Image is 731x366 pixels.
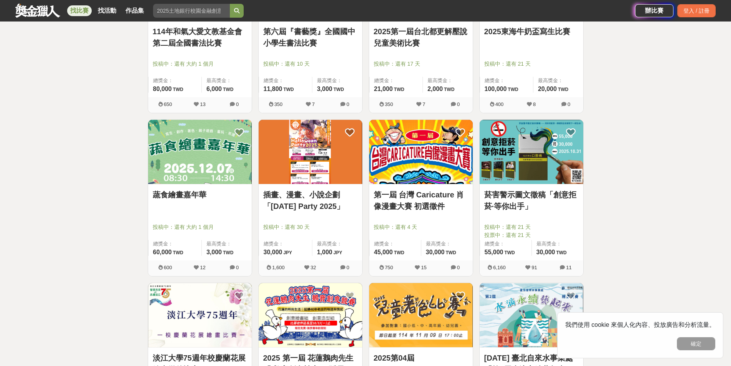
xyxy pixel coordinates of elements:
[236,101,239,107] span: 0
[283,250,292,255] span: JPY
[374,223,468,231] span: 投稿中：還有 4 天
[153,4,230,18] input: 2025土地銀行校園金融創意挑戰賽：從你出發 開啟智慧金融新頁
[504,250,515,255] span: TWD
[444,87,454,92] span: TWD
[148,120,252,184] img: Cover Image
[264,249,282,255] span: 30,000
[374,26,468,49] a: 2025第一屆台北都更解壓說兒童美術比賽
[508,87,518,92] span: TWD
[153,240,197,248] span: 總獎金：
[374,86,393,92] span: 21,000
[538,86,557,92] span: 20,000
[495,101,504,107] span: 400
[374,60,468,68] span: 投稿中：還有 17 天
[200,101,205,107] span: 13
[236,265,239,270] span: 0
[369,120,473,184] img: Cover Image
[153,26,247,49] a: 114年和氣大愛文教基金會第二屆全國書法比賽
[385,265,393,270] span: 750
[333,250,342,255] span: JPY
[259,120,362,184] img: Cover Image
[95,5,119,16] a: 找活動
[173,250,183,255] span: TWD
[317,240,358,248] span: 最高獎金：
[427,86,443,92] span: 2,000
[568,101,570,107] span: 0
[263,26,358,49] a: 第六屆『書藝獎』全國國中小學生書法比賽
[485,240,527,248] span: 總獎金：
[394,87,404,92] span: TWD
[558,87,568,92] span: TWD
[374,189,468,212] a: 第一屆 台灣 Caricature 肖像漫畫大賽 初選徵件
[484,231,579,239] span: 投票中：還有 21 天
[485,249,503,255] span: 55,000
[317,249,332,255] span: 1,000
[556,250,566,255] span: TWD
[264,77,307,84] span: 總獎金：
[565,321,715,328] span: 我們使用 cookie 來個人化內容、投放廣告和分析流量。
[566,265,571,270] span: 11
[426,240,468,248] span: 最高獎金：
[148,283,252,347] img: Cover Image
[223,250,233,255] span: TWD
[480,120,583,184] img: Cover Image
[635,4,673,17] a: 辦比賽
[272,265,285,270] span: 1,600
[536,249,555,255] span: 30,000
[369,283,473,347] img: Cover Image
[206,240,247,248] span: 最高獎金：
[153,189,247,200] a: 蔬食繪畫嘉年華
[347,101,349,107] span: 0
[206,86,222,92] span: 6,000
[533,101,536,107] span: 8
[67,5,92,16] a: 找比賽
[484,60,579,68] span: 投稿中：還有 21 天
[538,77,579,84] span: 最高獎金：
[485,77,528,84] span: 總獎金：
[426,249,445,255] span: 30,000
[347,265,349,270] span: 0
[484,26,579,37] a: 2025東海牛奶盃寫生比賽
[536,240,579,248] span: 最高獎金：
[374,240,416,248] span: 總獎金：
[385,101,393,107] span: 350
[457,101,460,107] span: 0
[283,87,294,92] span: TWD
[333,87,344,92] span: TWD
[263,189,358,212] a: 插畫、漫畫、小說企劃「[DATE] Party 2025」
[493,265,506,270] span: 6,160
[677,337,715,350] button: 確定
[274,101,283,107] span: 350
[264,240,307,248] span: 總獎金：
[164,265,172,270] span: 600
[485,86,507,92] span: 100,000
[480,283,583,347] img: Cover Image
[374,77,418,84] span: 總獎金：
[484,223,579,231] span: 投稿中：還有 21 天
[153,77,197,84] span: 總獎金：
[374,249,393,255] span: 45,000
[206,77,247,84] span: 最高獎金：
[122,5,147,16] a: 作品集
[394,250,404,255] span: TWD
[446,250,456,255] span: TWD
[312,101,315,107] span: 7
[484,189,579,212] a: 菸害警示圖文徵稿「創意拒菸·等你出手」
[223,87,233,92] span: TWD
[264,86,282,92] span: 11,800
[259,283,362,347] img: Cover Image
[317,77,358,84] span: 最高獎金：
[677,4,716,17] div: 登入 / 註冊
[421,265,426,270] span: 15
[317,86,332,92] span: 3,000
[153,249,172,255] span: 60,000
